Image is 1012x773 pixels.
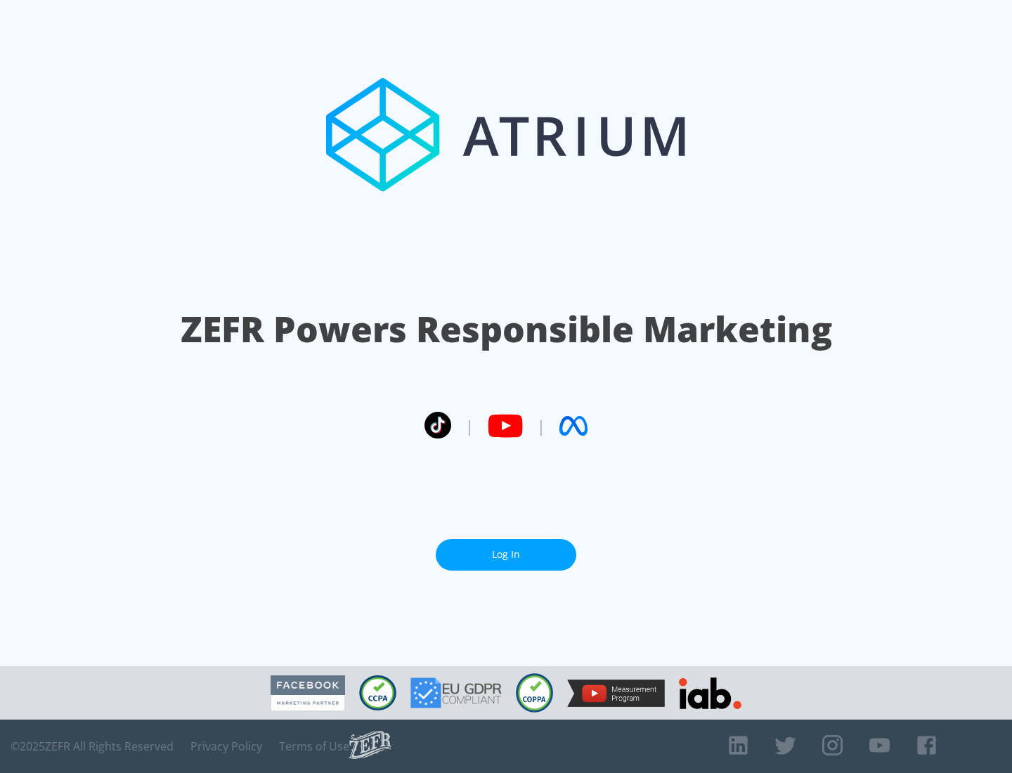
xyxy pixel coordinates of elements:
a: Log In [436,539,576,571]
span: | [465,415,474,436]
a: Terms of Use [279,739,349,753]
span: © 2025 ZEFR All Rights Reserved [11,739,174,753]
img: COPPA Compliant [516,673,553,713]
img: Facebook Marketing Partner [271,675,345,711]
img: YouTube Measurement Program [567,680,665,707]
h1: ZEFR Powers Responsible Marketing [181,305,832,353]
a: Privacy Policy [190,739,262,753]
img: CCPA Compliant [359,675,396,710]
img: GDPR Compliant [410,677,502,708]
span: | [537,415,545,436]
img: IAB [679,677,741,709]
